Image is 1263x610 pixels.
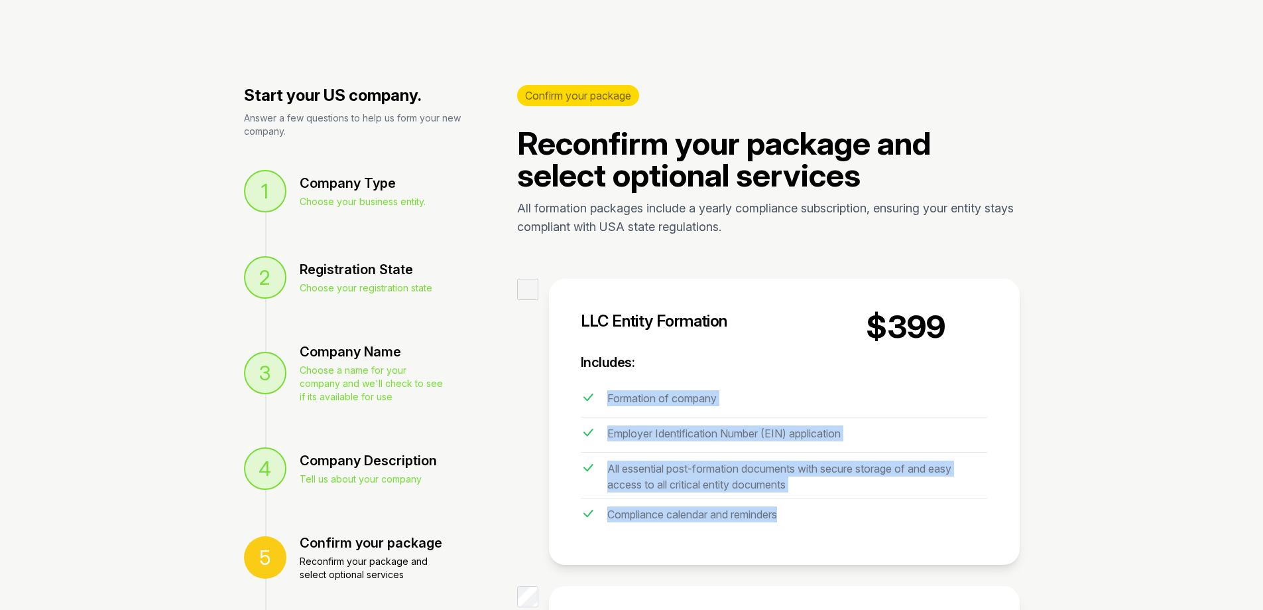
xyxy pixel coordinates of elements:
h2: Reconfirm your package and select optional services [517,127,1020,191]
span: $399 [866,311,945,343]
div: 5 [244,536,286,579]
div: Formation of company [607,390,717,412]
div: Company Name [300,343,443,361]
p: Includes: [581,353,988,372]
p: All formation packages include a yearly compliance subscription, ensuring your entity stays compl... [517,199,1020,236]
h2: LLC Entity Formation [581,311,845,332]
div: Compliance calendar and reminders [607,506,777,528]
div: Answer a few questions to help us form your new company. [244,112,475,138]
p: Tell us about your company [300,473,437,486]
div: 2 [244,256,286,299]
p: Choose your registration state [300,281,432,295]
div: Company Type [300,174,426,192]
div: 4 [244,447,286,490]
div: 1 [244,170,286,212]
div: 3 [244,352,286,394]
div: Employer Identification Number (EIN) application [607,425,841,447]
div: Company Description [300,451,437,470]
div: Confirm your package [300,534,443,552]
p: Choose a name for your company and we'll check to see if its available for use [300,364,443,404]
p: Choose your business entity. [300,195,426,208]
div: Start your US company. [244,85,475,106]
p: Reconfirm your package and select optional services [300,555,443,581]
div: All essential post-formation documents with secure storage of and easy access to all critical ent... [607,461,988,493]
div: Registration State [300,260,432,279]
div: Confirm your package [517,85,639,106]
